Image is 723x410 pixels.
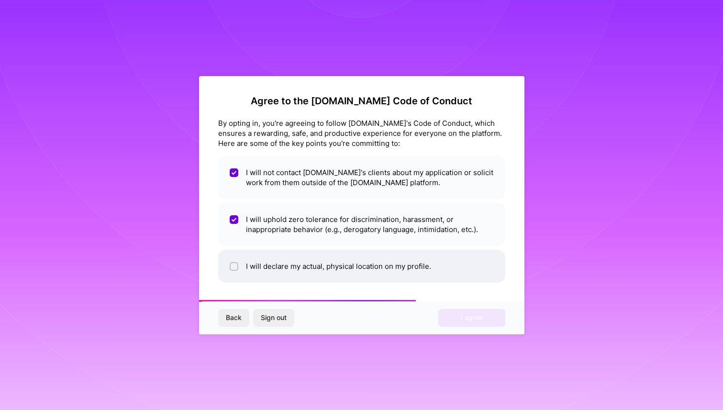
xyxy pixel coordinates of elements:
[218,250,505,283] li: I will declare my actual, physical location on my profile.
[218,203,505,246] li: I will uphold zero tolerance for discrimination, harassment, or inappropriate behavior (e.g., der...
[226,313,242,322] span: Back
[218,309,249,326] button: Back
[218,118,505,148] div: By opting in, you're agreeing to follow [DOMAIN_NAME]'s Code of Conduct, which ensures a rewardin...
[218,95,505,107] h2: Agree to the [DOMAIN_NAME] Code of Conduct
[253,309,294,326] button: Sign out
[218,156,505,199] li: I will not contact [DOMAIN_NAME]'s clients about my application or solicit work from them outside...
[261,313,287,322] span: Sign out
